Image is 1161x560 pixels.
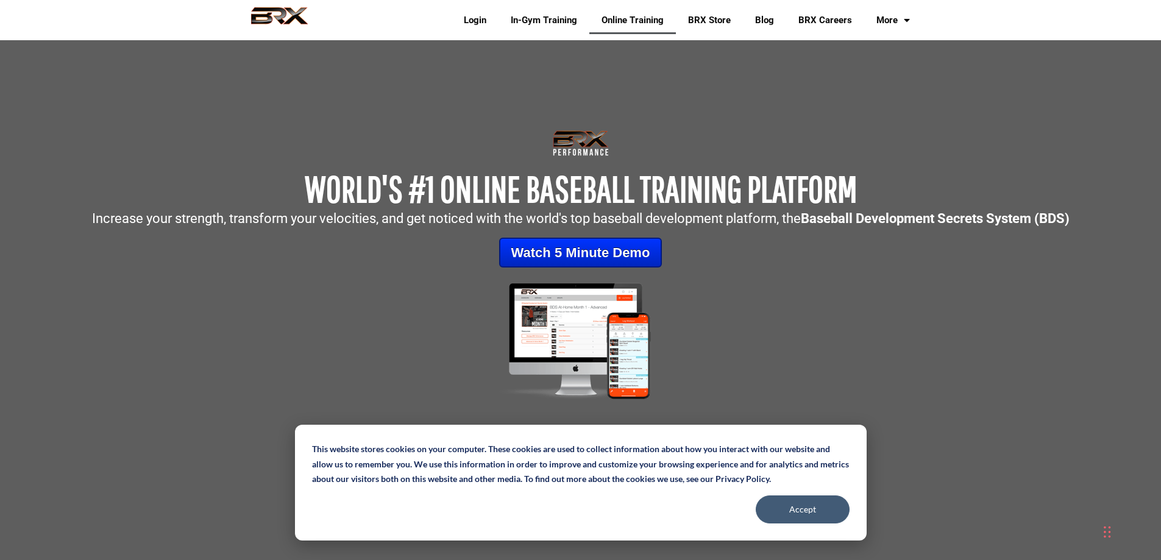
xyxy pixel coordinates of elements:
p: Increase your strength, transform your velocities, and get noticed with the world's top baseball ... [6,212,1155,225]
a: In-Gym Training [499,6,589,34]
div: Navigation Menu [442,6,922,34]
a: BRX Careers [786,6,864,34]
a: Online Training [589,6,676,34]
div: Drag [1104,514,1111,550]
a: Watch 5 Minute Demo [499,238,662,268]
img: Transparent-Black-BRX-Logo-White-Performance [551,128,611,158]
button: Accept [756,495,850,523]
span: WORLD'S #1 ONLINE BASEBALL TRAINING PLATFORM [305,168,857,210]
strong: Baseball Development Secrets System (BDS) [801,211,1070,226]
a: Blog [743,6,786,34]
a: More [864,6,922,34]
a: Login [452,6,499,34]
div: Cookie banner [295,425,867,541]
p: This website stores cookies on your computer. These cookies are used to collect information about... [312,442,850,487]
img: Mockup-2-large [484,280,677,402]
img: BRX Performance [240,7,319,34]
iframe: Chat Widget [988,428,1161,560]
a: BRX Store [676,6,743,34]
